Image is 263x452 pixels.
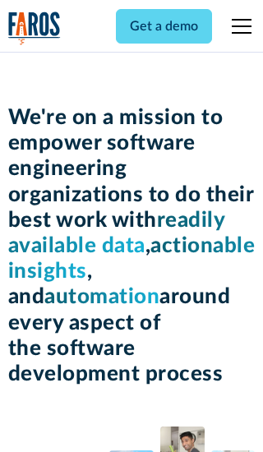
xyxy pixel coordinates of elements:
[8,12,61,45] a: home
[8,12,61,45] img: Logo of the analytics and reporting company Faros.
[8,105,256,387] h1: We're on a mission to empower software engineering organizations to do their best work with , , a...
[8,210,226,256] span: readily available data
[44,286,159,307] span: automation
[222,7,255,46] div: menu
[116,9,212,44] a: Get a demo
